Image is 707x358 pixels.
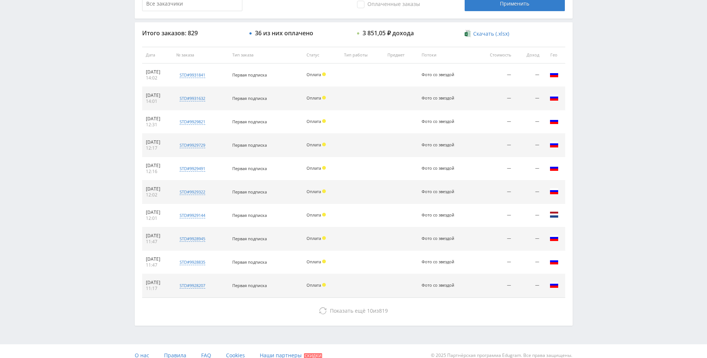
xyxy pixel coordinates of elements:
div: std#9929729 [180,142,205,148]
td: — [474,87,514,110]
div: std#9928835 [180,259,205,265]
div: 11:47 [146,239,169,245]
span: Первая подписка [232,72,267,78]
img: rus.png [550,280,559,289]
div: 12:16 [146,169,169,175]
span: Первая подписка [232,283,267,288]
span: Оплата [307,95,321,101]
img: rus.png [550,117,559,126]
td: — [474,227,514,251]
th: № заказа [173,47,228,64]
th: Доход [515,47,543,64]
span: 819 [379,307,388,314]
div: 12:17 [146,145,169,151]
td: — [515,251,543,274]
td: — [474,64,514,87]
td: — [515,134,543,157]
span: Оплата [307,118,321,124]
span: Оплаченные заказы [357,1,420,8]
span: Первая подписка [232,95,267,101]
span: Первая подписка [232,189,267,195]
span: из [330,307,388,314]
span: Оплата [307,142,321,147]
td: — [515,64,543,87]
div: std#9928945 [180,236,205,242]
td: — [474,251,514,274]
div: Фото со звездой [422,96,455,101]
td: — [474,157,514,180]
div: Фото со звездой [422,143,455,147]
div: [DATE] [146,209,169,215]
img: rus.png [550,257,559,266]
div: [DATE] [146,139,169,145]
span: Холд [322,213,326,217]
div: Фото со звездой [422,260,455,264]
td: — [515,204,543,227]
th: Тип заказа [229,47,303,64]
img: rus.png [550,163,559,172]
div: 11:47 [146,262,169,268]
img: xlsx [465,30,471,37]
div: [DATE] [146,92,169,98]
div: Фото со звездой [422,166,455,171]
td: — [474,110,514,134]
td: — [515,157,543,180]
td: — [474,180,514,204]
th: Гео [543,47,565,64]
div: 12:01 [146,215,169,221]
span: Холд [322,72,326,76]
div: [DATE] [146,69,169,75]
img: rus.png [550,140,559,149]
th: Потоки [418,47,474,64]
div: [DATE] [146,233,169,239]
span: Первая подписка [232,259,267,265]
span: Оплата [307,72,321,77]
div: std#9929144 [180,212,205,218]
span: Скачать (.xlsx) [473,31,509,37]
div: Фото со звездой [422,72,455,77]
span: Холд [322,189,326,193]
td: — [515,180,543,204]
div: Фото со звездой [422,189,455,194]
div: 11:17 [146,286,169,292]
div: std#9931841 [180,72,205,78]
div: [DATE] [146,280,169,286]
div: [DATE] [146,163,169,169]
div: 14:02 [146,75,169,81]
div: [DATE] [146,186,169,192]
img: rus.png [550,234,559,243]
div: [DATE] [146,256,169,262]
span: Первая подписка [232,119,267,124]
span: Оплата [307,235,321,241]
td: — [515,87,543,110]
span: Оплата [307,282,321,288]
span: Холд [322,236,326,240]
td: — [474,204,514,227]
span: Первая подписка [232,166,267,171]
a: Скачать (.xlsx) [465,30,509,38]
th: Тип работы [340,47,384,64]
span: Холд [322,283,326,287]
div: Фото со звездой [422,213,455,218]
div: std#9928207 [180,283,205,289]
div: Фото со звездой [422,283,455,288]
div: 14:01 [146,98,169,104]
button: Показать ещё 10из819 [142,303,565,318]
td: — [515,227,543,251]
img: rus.png [550,93,559,102]
span: Оплата [307,212,321,218]
div: [DATE] [146,116,169,122]
div: 3 851,05 ₽ дохода [363,30,414,36]
img: rus.png [550,187,559,196]
div: std#9931632 [180,95,205,101]
span: Холд [322,166,326,170]
div: std#9929322 [180,189,205,195]
td: — [474,134,514,157]
img: nld.png [550,210,559,219]
th: Дата [142,47,173,64]
span: Оплата [307,259,321,264]
th: Предмет [384,47,418,64]
th: Статус [303,47,340,64]
span: Показать ещё [330,307,366,314]
span: Холд [322,119,326,123]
